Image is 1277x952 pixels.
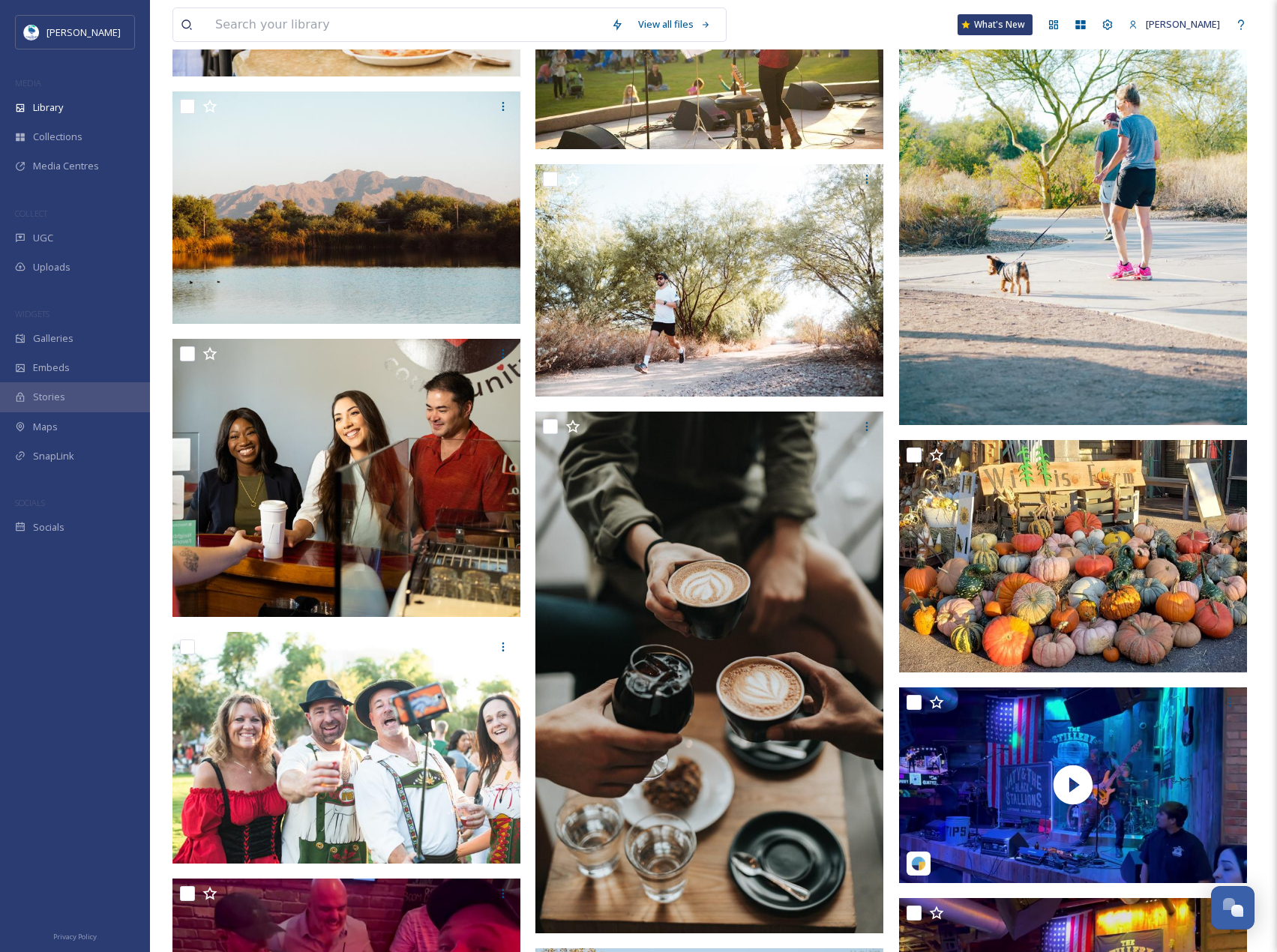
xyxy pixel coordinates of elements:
span: [PERSON_NAME] [46,25,121,39]
span: UGC [33,231,53,245]
span: Maps [33,420,58,434]
img: download.jpeg [24,25,39,40]
span: Library [33,100,63,115]
img: DSCF8383.jpg [172,339,520,617]
span: Collections [33,130,82,144]
span: MEDIA [15,77,41,88]
img: DSCF3756.jpg [535,164,883,397]
span: Socials [33,520,64,534]
a: [PERSON_NAME] [1121,10,1228,39]
span: [PERSON_NAME] [1146,17,1220,31]
span: Uploads [33,260,70,274]
img: snapsea-logo.png [911,856,926,871]
button: Open Chat [1211,886,1255,930]
span: Media Centres [33,159,99,173]
a: Privacy Policy [53,927,97,945]
img: Highland Yard Pumpkins eNews Crop.jpg [899,440,1247,672]
span: SnapLink [33,449,74,463]
a: What's New [958,14,1033,35]
span: Stories [33,390,65,404]
img: DSC07322.jpg [172,91,520,324]
span: Embeds [33,361,70,375]
img: MapleHouse_ChandlerAZ.jpeg [535,412,883,933]
span: SOCIALS [15,497,45,508]
span: COLLECT [15,208,47,219]
img: SanTan Ocktoberfest.jpg [172,632,520,864]
span: WIDGETS [15,308,49,319]
span: Galleries [33,331,73,346]
input: Search your library [208,8,604,41]
span: Privacy Policy [53,932,97,942]
img: thumbnail [899,687,1247,884]
a: View all files [631,10,718,39]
